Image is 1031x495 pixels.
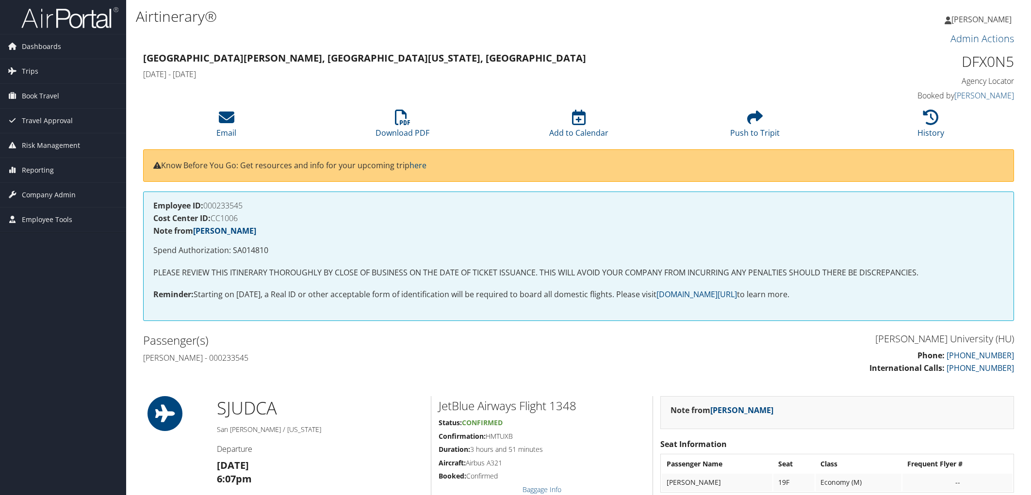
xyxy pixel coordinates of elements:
strong: Confirmation: [439,431,486,441]
h4: Agency Locator [807,76,1014,86]
a: [PHONE_NUMBER] [947,350,1014,361]
h4: CC1006 [153,214,1004,222]
span: Reporting [22,158,54,182]
th: Frequent Flyer # [902,455,1013,473]
a: History [917,115,944,138]
h4: [DATE] - [DATE] [143,69,793,80]
a: Add to Calendar [549,115,608,138]
strong: Booked: [439,471,466,480]
td: Economy (M) [816,474,902,491]
span: Confirmed [462,418,503,427]
th: Passenger Name [662,455,772,473]
p: Spend Authorization: SA014810 [153,244,1004,257]
p: Starting on [DATE], a Real ID or other acceptable form of identification will be required to boar... [153,288,1004,301]
span: [PERSON_NAME] [951,14,1012,25]
strong: Seat Information [660,439,727,449]
h4: Booked by [807,90,1014,101]
img: airportal-logo.png [21,6,118,29]
h5: Airbus A321 [439,458,645,468]
strong: Reminder: [153,289,194,300]
a: Push to Tripit [730,115,780,138]
th: Class [816,455,902,473]
p: PLEASE REVIEW THIS ITINERARY THOROUGHLY BY CLOSE OF BUSINESS ON THE DATE OF TICKET ISSUANCE. THIS... [153,267,1004,279]
strong: Note from [671,405,773,415]
td: 19F [773,474,815,491]
span: Risk Management [22,133,80,158]
strong: Employee ID: [153,200,203,211]
h4: Departure [217,444,424,454]
strong: 6:07pm [217,472,252,485]
strong: Status: [439,418,462,427]
strong: Duration: [439,445,470,454]
h4: 000233545 [153,202,1004,209]
h2: JetBlue Airways Flight 1348 [439,398,645,414]
span: Travel Approval [22,109,73,133]
h1: DFX0N5 [807,51,1014,72]
p: Know Before You Go: Get resources and info for your upcoming trip [153,160,1004,172]
a: [PERSON_NAME] [945,5,1021,34]
a: [PERSON_NAME] [193,225,256,236]
strong: [DATE] [217,459,249,472]
a: [PERSON_NAME] [954,90,1014,101]
a: [DOMAIN_NAME][URL] [656,289,737,300]
h4: [PERSON_NAME] - 000233545 [143,352,572,363]
span: Employee Tools [22,208,72,232]
a: Baggage Info [523,485,561,494]
strong: Cost Center ID: [153,213,211,224]
h5: Confirmed [439,471,645,481]
h3: [PERSON_NAME] University (HU) [586,332,1015,346]
th: Seat [773,455,815,473]
strong: Note from [153,225,256,236]
a: [PERSON_NAME] [710,405,773,415]
h1: Airtinerary® [136,6,726,27]
a: Admin Actions [950,32,1014,45]
div: -- [907,478,1008,487]
a: here [409,160,426,171]
span: Book Travel [22,84,59,108]
span: Company Admin [22,183,76,207]
strong: Aircraft: [439,458,466,467]
h5: San [PERSON_NAME] / [US_STATE] [217,425,424,434]
h1: SJU DCA [217,396,424,420]
strong: International Calls: [869,363,945,373]
strong: Phone: [917,350,945,361]
a: Email [216,115,236,138]
a: [PHONE_NUMBER] [947,363,1014,373]
h2: Passenger(s) [143,332,572,349]
a: Download PDF [376,115,429,138]
h5: 3 hours and 51 minutes [439,445,645,454]
td: [PERSON_NAME] [662,474,772,491]
span: Trips [22,59,38,83]
strong: [GEOGRAPHIC_DATA][PERSON_NAME], [GEOGRAPHIC_DATA] [US_STATE], [GEOGRAPHIC_DATA] [143,51,586,64]
h5: HMTUXB [439,431,645,441]
span: Dashboards [22,34,61,59]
